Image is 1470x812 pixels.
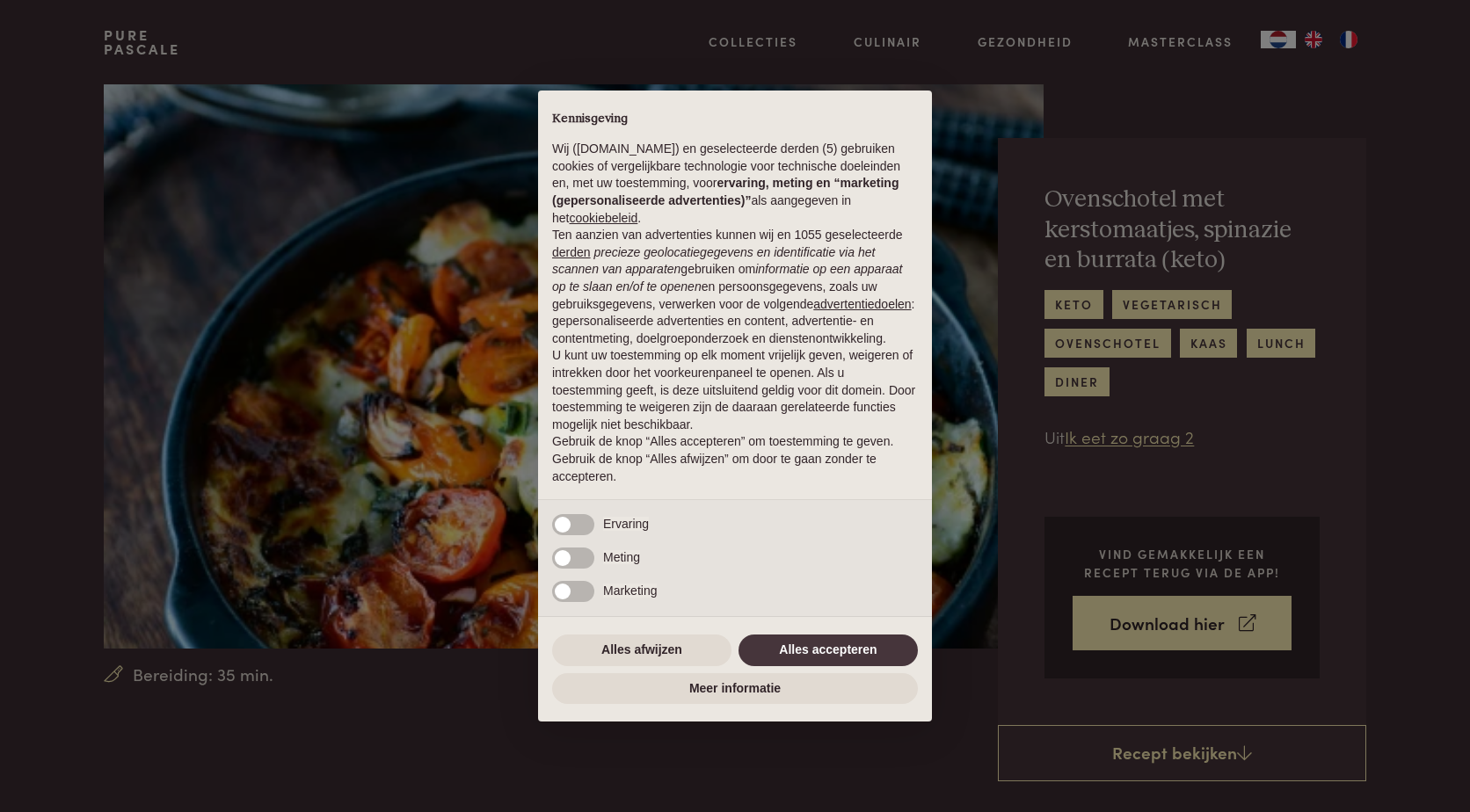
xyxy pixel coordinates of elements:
[739,634,918,666] button: Alles accepteren
[552,347,918,433] p: U kunt uw toestemming op elk moment vrijelijk geven, weigeren of intrekken door het voorkeurenpan...
[569,211,637,225] a: cookiebeleid
[552,245,875,277] em: precieze geolocatiegegevens en identificatie via het scannen van apparaten
[552,634,731,666] button: Alles afwijzen
[552,112,918,127] h2: Kennisgeving
[552,244,591,262] button: derden
[603,550,640,564] span: Meting
[552,227,918,347] p: Ten aanzien van advertenties kunnen wij en 1055 geselecteerde gebruiken om en persoonsgegevens, z...
[552,176,899,207] strong: ervaring, meting en “marketing (gepersonaliseerde advertenties)”
[552,433,918,485] p: Gebruik de knop “Alles accepteren” om toestemming te geven. Gebruik de knop “Alles afwijzen” om d...
[552,262,903,294] em: informatie op een apparaat op te slaan en/of te openen
[603,517,649,531] span: Ervaring
[552,673,918,705] button: Meer informatie
[603,584,657,598] span: Marketing
[813,296,911,314] button: advertentiedoelen
[552,141,918,227] p: Wij ([DOMAIN_NAME]) en geselecteerde derden (5) gebruiken cookies of vergelijkbare technologie vo...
